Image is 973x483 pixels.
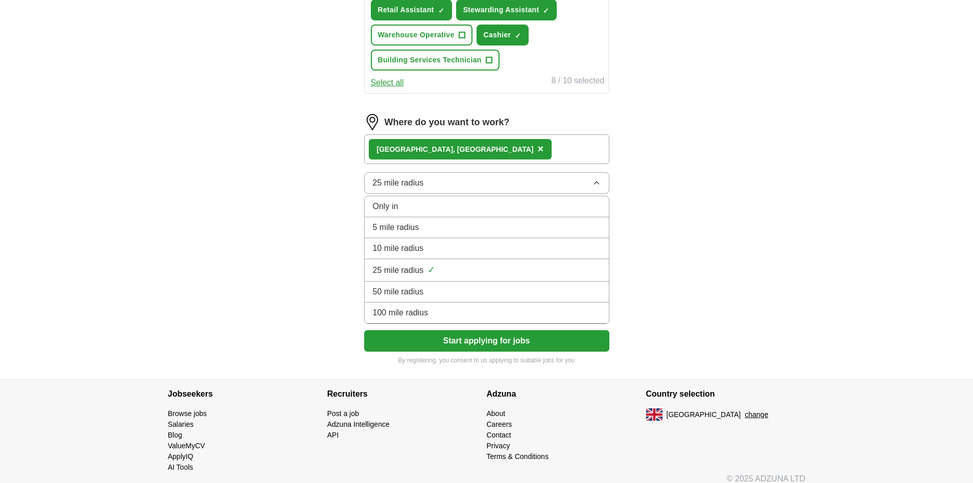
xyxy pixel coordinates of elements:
[515,32,521,40] span: ✓
[667,409,741,420] span: [GEOGRAPHIC_DATA]
[543,7,549,15] span: ✓
[364,172,609,194] button: 25 mile radius
[487,409,506,418] a: About
[364,356,609,365] p: By registering, you consent to us applying to suitable jobs for you
[484,30,511,40] span: Cashier
[487,420,512,428] a: Careers
[487,442,510,450] a: Privacy
[168,420,194,428] a: Salaries
[373,221,419,234] span: 5 mile radius
[327,420,390,428] a: Adzuna Intelligence
[385,116,510,129] label: Where do you want to work?
[373,307,429,319] span: 100 mile radius
[378,55,482,65] span: Building Services Technician
[364,114,381,130] img: location.png
[646,380,805,408] h4: Country selection
[373,242,424,255] span: 10 mile radius
[373,264,424,277] span: 25 mile radius
[373,286,424,298] span: 50 mile radius
[371,77,404,89] button: Select all
[487,431,511,439] a: Contact
[373,177,424,189] span: 25 mile radius
[168,409,207,418] a: Browse jobs
[371,25,472,45] button: Warehouse Operative
[168,452,194,461] a: ApplyIQ
[463,5,539,15] span: Stewarding Assistant
[537,143,543,154] span: ×
[537,142,543,157] button: ×
[168,431,182,439] a: Blog
[168,442,205,450] a: ValueMyCV
[378,30,455,40] span: Warehouse Operative
[378,5,434,15] span: Retail Assistant
[428,263,435,277] span: ✓
[745,409,768,420] button: change
[487,452,549,461] a: Terms & Conditions
[646,408,662,421] img: UK flag
[371,50,500,71] button: Building Services Technician
[438,7,444,15] span: ✓
[477,25,529,45] button: Cashier✓
[364,330,609,352] button: Start applying for jobs
[168,463,194,471] a: AI Tools
[377,144,534,155] div: [GEOGRAPHIC_DATA], [GEOGRAPHIC_DATA]
[327,431,339,439] a: API
[373,200,398,213] span: Only in
[551,75,604,89] div: 8 / 10 selected
[327,409,359,418] a: Post a job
